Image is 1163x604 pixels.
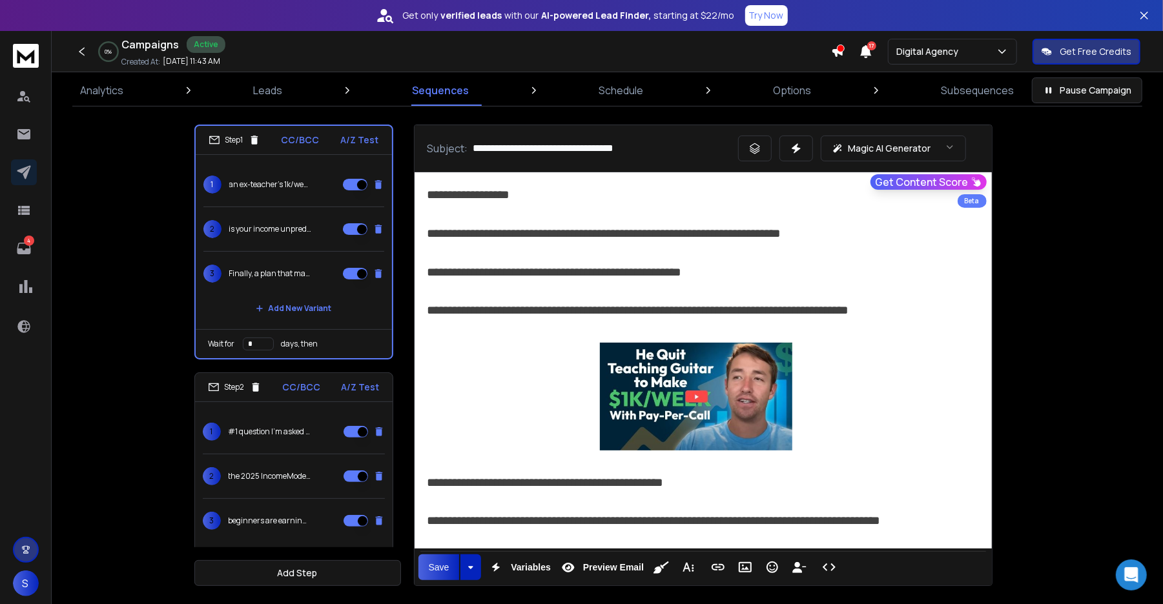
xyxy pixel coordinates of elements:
button: Emoticons [760,554,785,580]
button: Clean HTML [649,554,674,580]
button: Preview Email [556,554,646,580]
a: Subsequences [933,75,1022,106]
div: Active [187,36,225,53]
p: Digital Agency [896,45,963,58]
strong: AI-powered Lead Finder, [542,9,652,22]
img: logo [13,44,39,68]
p: Sequences [412,83,469,98]
span: Preview Email [581,562,646,573]
p: CC/BCC [282,134,320,146]
button: Insert Image (Ctrl+P) [733,554,757,580]
a: Sequences [404,75,477,106]
div: Step 2 [208,381,262,393]
a: Schedule [591,75,651,106]
button: Insert Link (Ctrl+K) [706,554,730,580]
li: Step2CC/BCCA/Z Test1#1 question I'm asked from people not in [GEOGRAPHIC_DATA]...2the 2025 Income... [194,372,393,577]
p: #1 question I'm asked from people not in [GEOGRAPHIC_DATA]... [229,427,311,437]
a: Leads [245,75,290,106]
span: 3 [203,512,221,530]
p: A/Z Test [342,381,380,394]
p: Analytics [80,83,123,98]
a: 4 [11,236,37,261]
a: Analytics [72,75,131,106]
p: Created At: [121,57,160,67]
button: Get Free Credits [1033,39,1140,65]
p: an ex-teacher's 1k/week secret... 🎸 [229,179,312,190]
button: Variables [484,554,553,580]
button: S [13,570,39,596]
span: Variables [508,562,553,573]
p: the 2025 IncomeModel works anywhere in the world [229,471,311,481]
div: Beta [958,194,987,208]
button: Pause Campaign [1032,77,1142,103]
p: Schedule [599,83,643,98]
span: 17 [867,41,876,50]
p: Get only with our starting at $22/mo [403,9,735,22]
button: Get Content Score [870,174,987,190]
strong: verified leads [441,9,502,22]
p: Leads [253,83,282,98]
a: Options [765,75,819,106]
button: More Text [676,554,701,580]
p: 0 % [105,48,112,55]
p: Wait for [209,339,235,349]
button: Add New Variant [245,543,342,569]
p: Subsequences [941,83,1014,98]
p: 4 [24,236,34,246]
li: Step1CC/BCCA/Z Test1an ex-teacher's 1k/week secret... 🎸2is your income unpredictable? rollercoast... [194,125,393,359]
p: Try Now [749,9,784,22]
p: [DATE] 11:43 AM [163,56,220,66]
h1: Campaigns [121,37,179,52]
span: 3 [203,265,221,283]
p: Finally, a plan that makes sense. ✅ [229,268,312,279]
p: Subject: [427,141,468,156]
p: Get Free Credits [1060,45,1131,58]
button: Insert Unsubscribe Link [787,554,812,580]
p: is your income unpredictable? rollercoaster? [229,224,312,234]
button: Add Step [194,560,401,586]
div: Open Intercom Messenger [1116,559,1147,590]
p: Options [773,83,811,98]
p: days, then [282,339,318,349]
p: beginners are earning all over the globe with this... [229,516,311,526]
span: 2 [203,467,221,485]
p: A/Z Test [341,134,379,146]
button: Magic AI Generator [821,136,966,161]
div: Step 1 [209,134,260,146]
button: Code View [817,554,841,580]
button: Add New Variant [245,296,342,321]
p: CC/BCC [282,381,320,394]
span: 2 [203,220,221,238]
span: 1 [203,423,221,441]
button: Try Now [745,5,788,26]
button: Save [418,554,460,580]
span: 1 [203,176,221,194]
p: Magic AI Generator [849,142,931,155]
